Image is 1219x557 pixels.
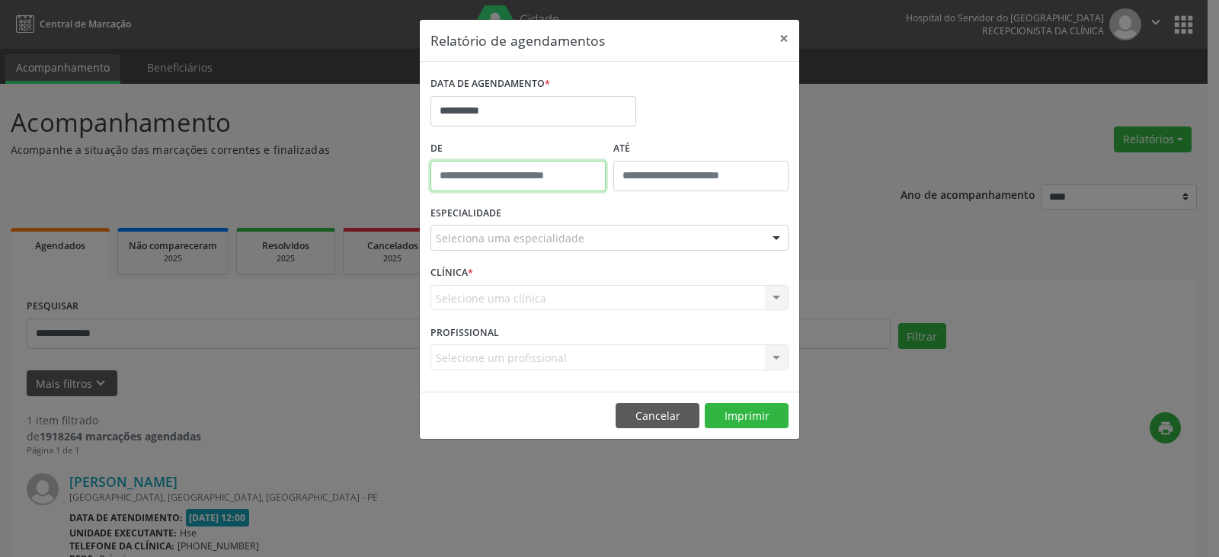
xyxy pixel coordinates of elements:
[613,137,789,161] label: ATÉ
[616,403,699,429] button: Cancelar
[705,403,789,429] button: Imprimir
[769,20,799,57] button: Close
[430,261,473,285] label: CLÍNICA
[436,230,584,246] span: Seleciona uma especialidade
[430,202,501,226] label: ESPECIALIDADE
[430,137,606,161] label: De
[430,72,550,96] label: DATA DE AGENDAMENTO
[430,321,499,344] label: PROFISSIONAL
[430,30,605,50] h5: Relatório de agendamentos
